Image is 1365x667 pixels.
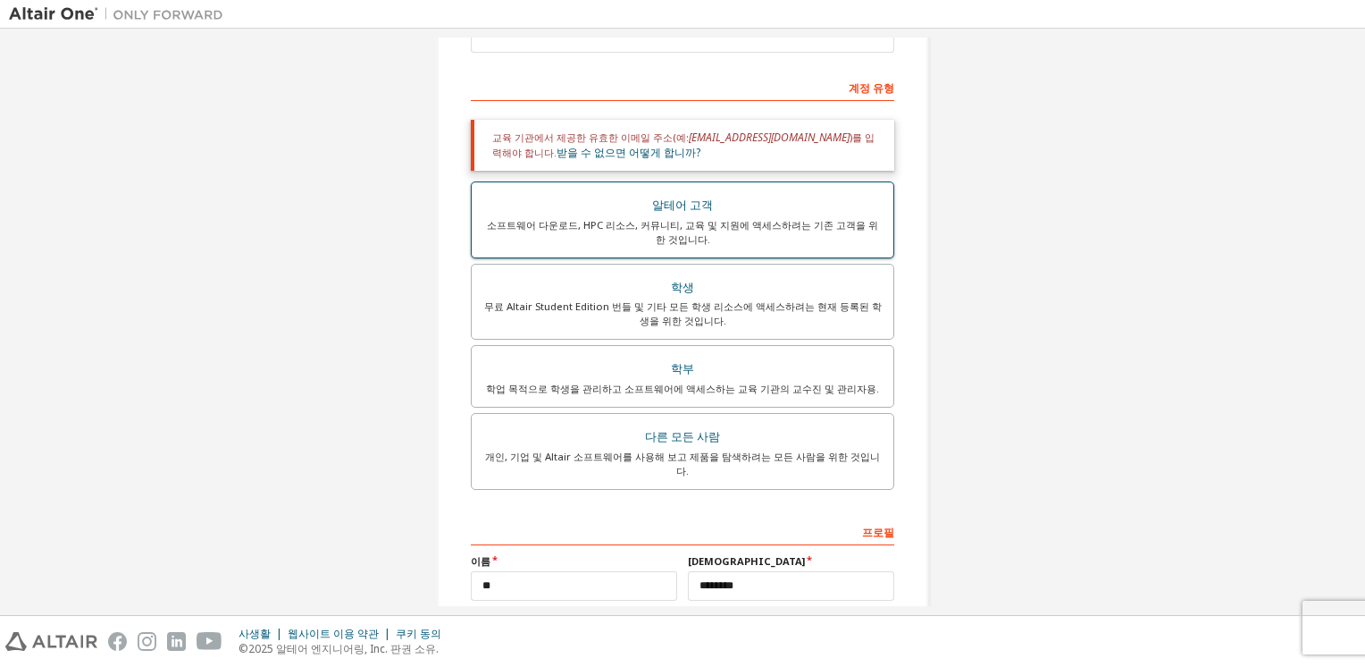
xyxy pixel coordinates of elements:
label: [DEMOGRAPHIC_DATA] [688,554,894,569]
div: 교육 기관에서 제공한 유효한 이메일 주소(예: )를 입력해야 합니다. [471,120,894,171]
div: 알테어 고객 [482,193,883,218]
div: 웹사이트 이용 약관 [288,627,396,641]
div: 학부 [482,357,883,382]
img: instagram.svg [138,632,156,651]
label: 이름 [471,554,677,569]
font: 2025 알테어 엔지니어링, Inc. 판권 소유. [248,641,439,656]
img: youtube.svg [197,632,222,651]
div: 프로필 [471,517,894,545]
div: 학생 [482,275,883,300]
div: 학업 목적으로 학생을 관리하고 소프트웨어에 액세스하는 교육 기관의 교수진 및 관리자용. [482,382,883,396]
div: 소프트웨어 다운로드, HPC 리소스, 커뮤니티, 교육 및 지원에 액세스하려는 기존 고객을 위한 것입니다. [482,218,883,247]
div: 개인, 기업 및 Altair 소프트웨어를 사용해 보고 제품을 탐색하려는 모든 사람을 위한 것입니다. [482,450,883,478]
div: 사생활 [239,627,288,641]
img: facebook.svg [108,632,127,651]
img: 알테어 원 [9,5,232,23]
span: [EMAIL_ADDRESS][DOMAIN_NAME] [689,130,850,145]
p: © [239,641,452,656]
img: linkedin.svg [167,632,186,651]
a: 받을 수 없으면 어떻게 합니까? [557,145,700,160]
div: 계정 유형 [471,72,894,101]
div: 다른 모든 사람 [482,425,883,450]
div: 쿠키 동의 [396,627,452,641]
div: 무료 Altair Student Edition 번들 및 기타 모든 학생 리소스에 액세스하려는 현재 등록된 학생을 위한 것입니다. [482,300,883,328]
img: altair_logo.svg [5,632,97,651]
